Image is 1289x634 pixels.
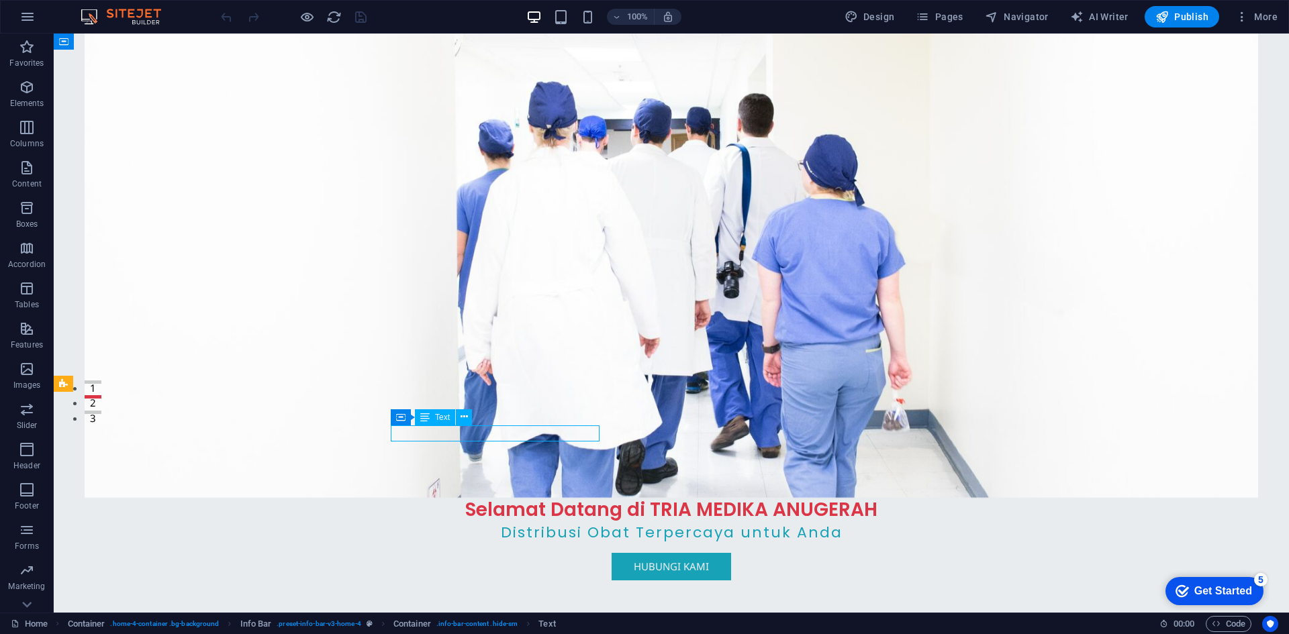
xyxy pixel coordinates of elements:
div: Get Started 5 items remaining, 0% complete [7,7,105,35]
h6: Session time [1159,616,1195,632]
span: Text [435,413,450,421]
span: Navigator [985,10,1049,23]
button: reload [326,9,342,25]
span: Click to select. Double-click to edit [538,616,555,632]
i: Reload page [326,9,342,25]
button: 1 [31,347,48,350]
p: Marketing [8,581,45,592]
p: Images [13,380,41,390]
span: . info-bar-content .hide-sm [436,616,518,632]
span: More [1235,10,1278,23]
span: . home-4-container .bg-background [110,616,219,632]
p: Elements [10,98,44,109]
img: Editor Logo [77,9,178,25]
button: More [1230,6,1283,28]
button: 3 [31,377,48,380]
p: Slider [17,420,38,431]
span: AI Writer [1070,10,1129,23]
span: : [1183,619,1185,629]
button: Code [1206,616,1251,632]
div: 5 [96,3,109,16]
button: 2 [31,362,48,365]
p: Tables [15,299,39,310]
span: Code [1212,616,1245,632]
button: Publish [1145,6,1219,28]
p: Accordion [8,259,46,270]
span: 00 00 [1174,616,1194,632]
i: On resize automatically adjust zoom level to fit chosen device. [662,11,674,23]
span: . preset-info-bar-v3-home-4 [277,616,361,632]
button: Usercentrics [1262,616,1278,632]
i: This element is a customizable preset [367,620,373,627]
button: Design [839,6,900,28]
span: Click to select. Double-click to edit [240,616,272,632]
p: Boxes [16,219,38,229]
span: Design [845,10,895,23]
h6: 100% [627,9,649,25]
p: Features [11,339,43,350]
div: Design (Ctrl+Alt+Y) [839,6,900,28]
button: AI Writer [1065,6,1134,28]
button: 100% [607,9,655,25]
p: Content [12,178,42,189]
p: Header [13,460,40,471]
button: Click here to leave preview mode and continue editing [299,9,315,25]
span: Click to select. Double-click to edit [393,616,431,632]
span: Click to select. Double-click to edit [68,616,105,632]
div: Get Started [36,15,94,27]
nav: breadcrumb [68,616,556,632]
p: Forms [15,541,39,551]
span: Publish [1155,10,1208,23]
a: Click to cancel selection. Double-click to open Pages [11,616,48,632]
button: Navigator [980,6,1054,28]
p: Favorites [9,58,44,68]
button: Pages [910,6,968,28]
p: Columns [10,138,44,149]
span: Pages [916,10,963,23]
p: Footer [15,500,39,511]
